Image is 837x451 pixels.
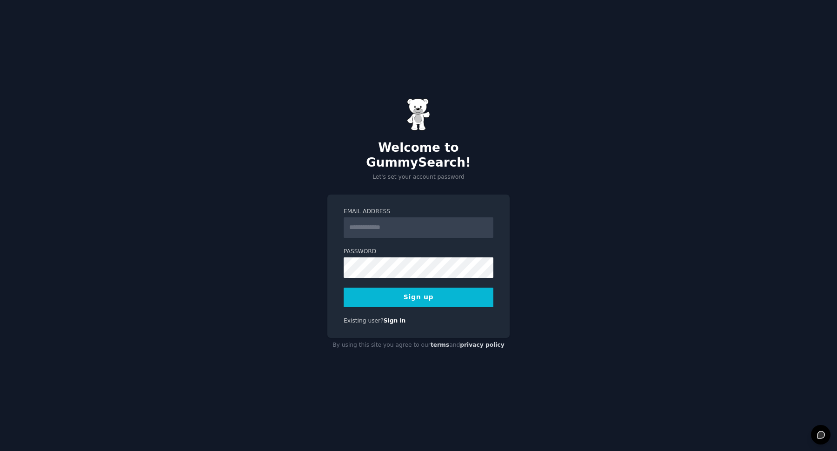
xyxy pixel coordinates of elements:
[327,141,510,170] h2: Welcome to GummySearch!
[431,342,449,348] a: terms
[344,288,493,307] button: Sign up
[344,208,493,216] label: Email Address
[327,338,510,353] div: By using this site you agree to our and
[384,317,406,324] a: Sign in
[344,317,384,324] span: Existing user?
[407,98,430,131] img: Gummy Bear
[344,248,493,256] label: Password
[460,342,505,348] a: privacy policy
[327,173,510,182] p: Let's set your account password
